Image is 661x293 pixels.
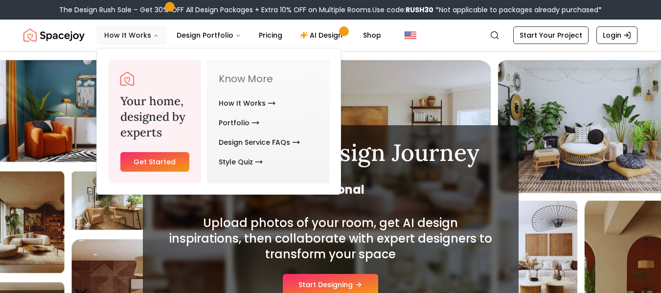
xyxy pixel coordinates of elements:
[96,25,389,45] nav: Main
[120,72,134,86] a: Spacejoy
[120,93,189,140] h3: Your home, designed by experts
[219,93,275,113] a: How It Works
[120,72,134,86] img: Spacejoy Logo
[355,25,389,45] a: Shop
[219,113,259,133] a: Portfolio
[97,48,342,195] div: How It Works
[23,25,85,45] img: Spacejoy Logo
[219,72,318,86] p: Know More
[96,25,167,45] button: How It Works
[169,25,249,45] button: Design Portfolio
[596,26,638,44] a: Login
[372,5,433,15] span: Use code:
[23,20,638,51] nav: Global
[406,5,433,15] b: RUSH30
[59,5,602,15] div: The Design Rush Sale – Get 30% OFF All Design Packages + Extra 10% OFF on Multiple Rooms.
[23,25,85,45] a: Spacejoy
[405,29,416,41] img: United States
[433,5,602,15] span: *Not applicable to packages already purchased*
[219,152,263,172] a: Style Quiz
[513,26,589,44] a: Start Your Project
[120,152,189,172] a: Get Started
[219,133,300,152] a: Design Service FAQs
[166,215,495,262] h2: Upload photos of your room, get AI design inspirations, then collaborate with expert designers to...
[251,25,290,45] a: Pricing
[292,25,353,45] a: AI Design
